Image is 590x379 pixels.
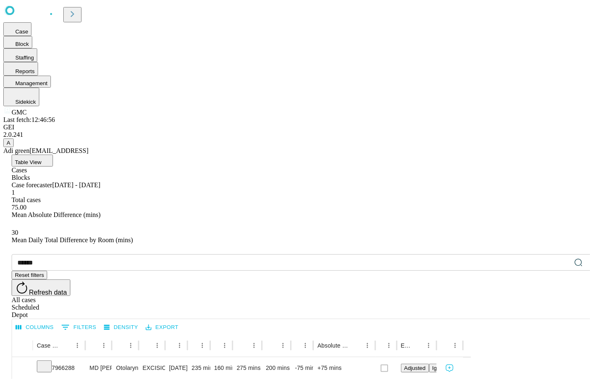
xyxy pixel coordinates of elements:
[411,340,423,351] button: Sort
[317,358,371,379] div: +75 mins
[296,340,307,351] button: Sort
[15,80,48,86] span: Management
[192,340,204,351] button: Sort
[15,99,36,105] span: Sidekick
[116,358,134,379] div: Otolaryngology
[12,204,26,211] span: 75.00
[117,340,128,351] button: Sort
[3,124,587,131] div: GEI
[267,340,278,351] button: Sort
[266,358,287,379] div: 200 mins
[439,340,451,351] button: Sort
[90,340,102,351] button: Sort
[169,358,183,379] div: [DATE]
[15,55,34,61] span: Staffing
[52,181,100,188] span: [DATE] - [DATE]
[432,365,451,371] span: Ignored
[15,272,44,278] span: Reset filters
[3,62,38,76] button: Reports
[170,340,182,351] button: Sort
[15,68,35,74] span: Reports
[72,340,83,351] button: Menu
[317,342,349,349] div: Absolute Difference
[237,340,249,351] button: Sort
[29,289,67,296] span: Refresh data
[144,340,155,351] button: Sort
[295,358,309,379] div: -75 mins
[12,181,52,188] span: Case forecaster
[174,340,185,351] button: Menu
[362,340,373,351] button: Menu
[248,340,260,351] button: Menu
[12,189,15,196] span: 1
[237,358,257,379] div: 275 mins
[60,340,72,351] button: Sort
[12,211,101,218] span: Mean Absolute Difference (mins)
[7,140,10,146] span: A
[350,340,362,351] button: Sort
[89,358,108,379] div: MD [PERSON_NAME] [PERSON_NAME] Md
[16,362,29,374] button: Collapse
[125,340,137,351] button: Menu
[12,236,133,243] span: Mean Daily Total Difference by Room (mins)
[3,131,587,138] div: 2.0.241
[449,340,461,351] button: Menu
[12,279,70,296] button: Refresh data
[376,340,388,351] button: Sort
[214,358,228,379] div: 160 mins
[12,109,26,116] span: GMC
[404,365,426,371] span: Adjusted
[300,340,311,351] button: Menu
[12,271,47,279] button: Reset filters
[383,340,395,351] button: Menu
[3,36,32,48] button: Block
[12,155,53,167] button: Table View
[3,88,39,106] button: Sidekick
[197,340,208,351] button: Menu
[12,229,18,236] span: 30
[215,340,227,351] button: Sort
[192,358,206,379] div: 235 mins
[144,321,180,334] button: Export
[401,364,429,372] button: Adjusted
[429,364,454,372] button: Ignored
[14,321,56,334] button: Select columns
[3,147,30,154] span: Adi green
[423,340,434,351] button: Menu
[3,22,31,36] button: Case
[37,358,81,379] div: 7966288
[219,340,230,351] button: Menu
[151,340,163,351] button: Menu
[59,321,98,334] button: Show filters
[12,196,41,203] span: Total cases
[98,340,110,351] button: Menu
[143,358,161,379] div: EXCISION [MEDICAL_DATA] TOTAL WITH DISSECTION [MEDICAL_DATA]
[30,147,89,154] span: [EMAIL_ADDRESS]
[277,340,289,351] button: Menu
[102,321,140,334] button: Density
[3,116,55,123] span: Last fetch: 12:46:56
[15,41,29,47] span: Block
[15,29,28,35] span: Case
[3,48,37,62] button: Staffing
[3,138,14,147] button: A
[3,76,51,88] button: Management
[37,342,59,349] div: Case Epic Id
[401,342,410,349] div: EHR Action
[15,159,41,165] span: Table View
